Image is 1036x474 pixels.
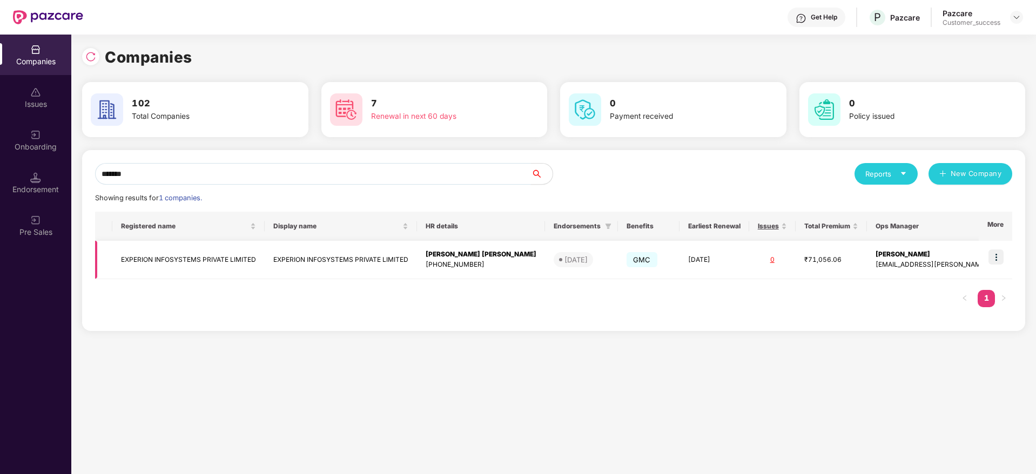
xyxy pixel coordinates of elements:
[85,51,96,62] img: svg+xml;base64,PHN2ZyBpZD0iUmVsb2FkLTMyeDMyIiB4bWxucz0iaHR0cDovL3d3dy53My5vcmcvMjAwMC9zdmciIHdpZH...
[569,93,601,126] img: svg+xml;base64,PHN2ZyB4bWxucz0iaHR0cDovL3d3dy53My5vcmcvMjAwMC9zdmciIHdpZHRoPSI2MCIgaGVpZ2h0PSI2MC...
[811,13,837,22] div: Get Help
[939,170,946,179] span: plus
[273,222,400,231] span: Display name
[749,212,796,241] th: Issues
[900,170,907,177] span: caret-down
[978,290,995,307] li: 1
[30,172,41,183] img: svg+xml;base64,PHN2ZyB3aWR0aD0iMTQuNSIgaGVpZ2h0PSIxNC41IiB2aWV3Qm94PSIwIDAgMTYgMTYiIGZpbGw9Im5vbm...
[30,215,41,226] img: svg+xml;base64,PHN2ZyB3aWR0aD0iMjAiIGhlaWdodD0iMjAiIHZpZXdCb3g9IjAgMCAyMCAyMCIgZmlsbD0ibm9uZSIgeG...
[627,252,657,267] span: GMC
[132,111,268,123] div: Total Companies
[956,290,973,307] button: left
[265,241,417,279] td: EXPERION INFOSYSTEMS PRIVATE LIMITED
[849,97,985,111] h3: 0
[610,97,746,111] h3: 0
[943,8,1000,18] div: Pazcare
[105,45,192,69] h1: Companies
[371,97,507,111] h3: 7
[680,212,749,241] th: Earliest Renewal
[618,212,680,241] th: Benefits
[530,170,553,178] span: search
[91,93,123,126] img: svg+xml;base64,PHN2ZyB4bWxucz0iaHR0cDovL3d3dy53My5vcmcvMjAwMC9zdmciIHdpZHRoPSI2MCIgaGVpZ2h0PSI2MC...
[30,44,41,55] img: svg+xml;base64,PHN2ZyBpZD0iQ29tcGFuaWVzIiB4bWxucz0iaHR0cDovL3d3dy53My5vcmcvMjAwMC9zdmciIHdpZHRoPS...
[929,163,1012,185] button: plusNew Company
[112,241,265,279] td: EXPERION INFOSYSTEMS PRIVATE LIMITED
[417,212,545,241] th: HR details
[265,212,417,241] th: Display name
[1000,295,1007,301] span: right
[804,222,850,231] span: Total Premium
[849,111,985,123] div: Policy issued
[13,10,83,24] img: New Pazcare Logo
[758,255,787,265] div: 0
[530,163,553,185] button: search
[330,93,362,126] img: svg+xml;base64,PHN2ZyB4bWxucz0iaHR0cDovL3d3dy53My5vcmcvMjAwMC9zdmciIHdpZHRoPSI2MCIgaGVpZ2h0PSI2MC...
[943,18,1000,27] div: Customer_success
[680,241,749,279] td: [DATE]
[610,111,746,123] div: Payment received
[995,290,1012,307] li: Next Page
[121,222,248,231] span: Registered name
[890,12,920,23] div: Pazcare
[979,212,1012,241] th: More
[605,223,611,229] span: filter
[988,249,1004,265] img: icon
[554,222,601,231] span: Endorsements
[808,93,840,126] img: svg+xml;base64,PHN2ZyB4bWxucz0iaHR0cDovL3d3dy53My5vcmcvMjAwMC9zdmciIHdpZHRoPSI2MCIgaGVpZ2h0PSI2MC...
[874,11,881,24] span: P
[995,290,1012,307] button: right
[30,130,41,140] img: svg+xml;base64,PHN2ZyB3aWR0aD0iMjAiIGhlaWdodD0iMjAiIHZpZXdCb3g9IjAgMCAyMCAyMCIgZmlsbD0ibm9uZSIgeG...
[961,295,968,301] span: left
[159,194,202,202] span: 1 companies.
[796,13,806,24] img: svg+xml;base64,PHN2ZyBpZD0iSGVscC0zMngzMiIgeG1sbnM9Imh0dHA6Ly93d3cudzMub3JnLzIwMDAvc3ZnIiB3aWR0aD...
[603,220,614,233] span: filter
[1012,13,1021,22] img: svg+xml;base64,PHN2ZyBpZD0iRHJvcGRvd24tMzJ4MzIiIHhtbG5zPSJodHRwOi8vd3d3LnczLm9yZy8yMDAwL3N2ZyIgd2...
[426,260,536,270] div: [PHONE_NUMBER]
[865,168,907,179] div: Reports
[758,222,779,231] span: Issues
[796,212,867,241] th: Total Premium
[978,290,995,306] a: 1
[132,97,268,111] h3: 102
[564,254,588,265] div: [DATE]
[876,222,1032,231] span: Ops Manager
[426,249,536,260] div: [PERSON_NAME] [PERSON_NAME]
[30,87,41,98] img: svg+xml;base64,PHN2ZyBpZD0iSXNzdWVzX2Rpc2FibGVkIiB4bWxucz0iaHR0cDovL3d3dy53My5vcmcvMjAwMC9zdmciIH...
[956,290,973,307] li: Previous Page
[95,194,202,202] span: Showing results for
[804,255,858,265] div: ₹71,056.06
[112,212,265,241] th: Registered name
[951,168,1002,179] span: New Company
[371,111,507,123] div: Renewal in next 60 days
